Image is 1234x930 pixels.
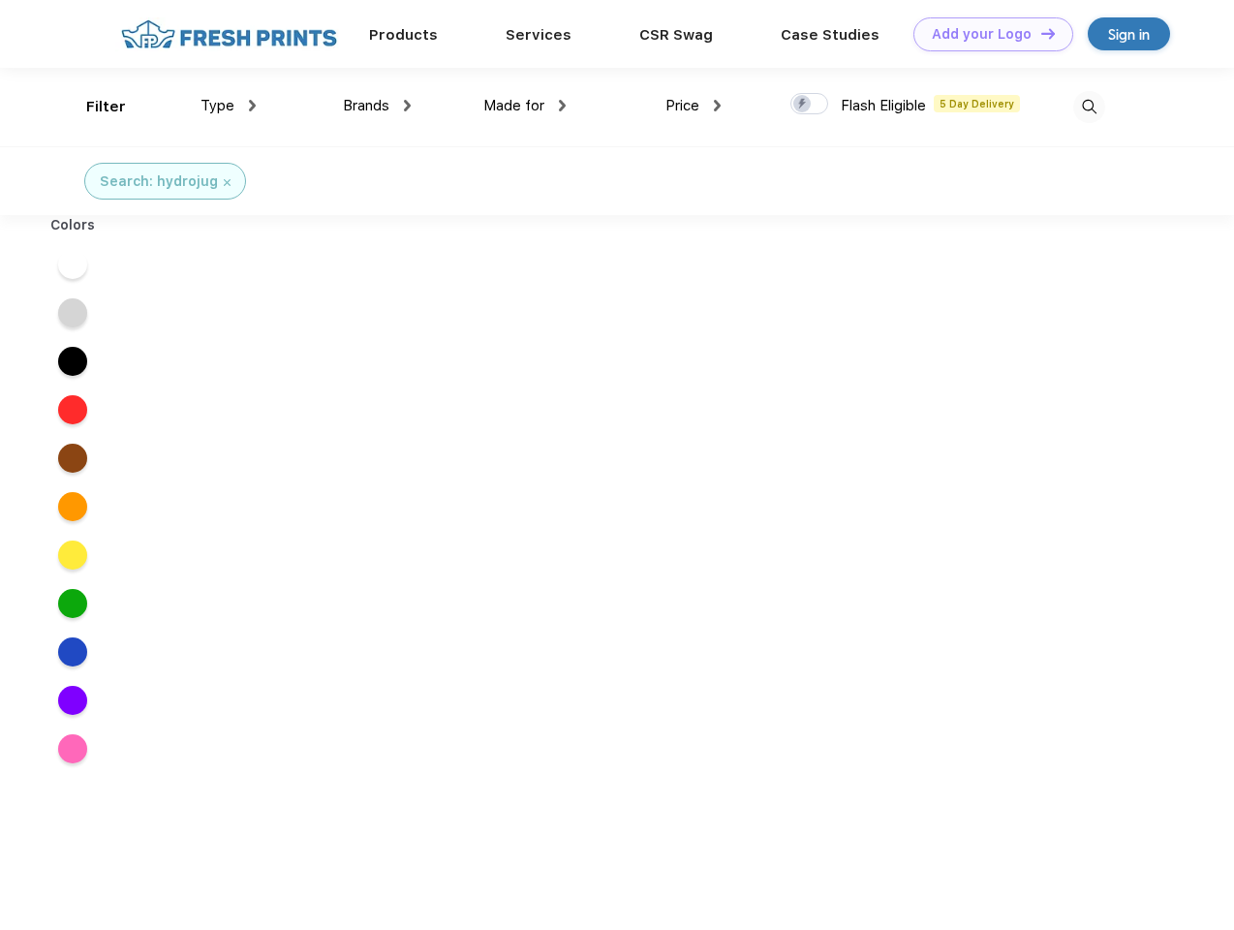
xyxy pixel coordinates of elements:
[201,97,234,114] span: Type
[934,95,1020,112] span: 5 Day Delivery
[665,97,699,114] span: Price
[404,100,411,111] img: dropdown.png
[559,100,566,111] img: dropdown.png
[1041,28,1055,39] img: DT
[1088,17,1170,50] a: Sign in
[86,96,126,118] div: Filter
[1108,23,1150,46] div: Sign in
[369,26,438,44] a: Products
[249,100,256,111] img: dropdown.png
[483,97,544,114] span: Made for
[36,215,110,235] div: Colors
[932,26,1032,43] div: Add your Logo
[714,100,721,111] img: dropdown.png
[100,171,218,192] div: Search: hydrojug
[841,97,926,114] span: Flash Eligible
[224,179,231,186] img: filter_cancel.svg
[115,17,343,51] img: fo%20logo%202.webp
[343,97,389,114] span: Brands
[1073,91,1105,123] img: desktop_search.svg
